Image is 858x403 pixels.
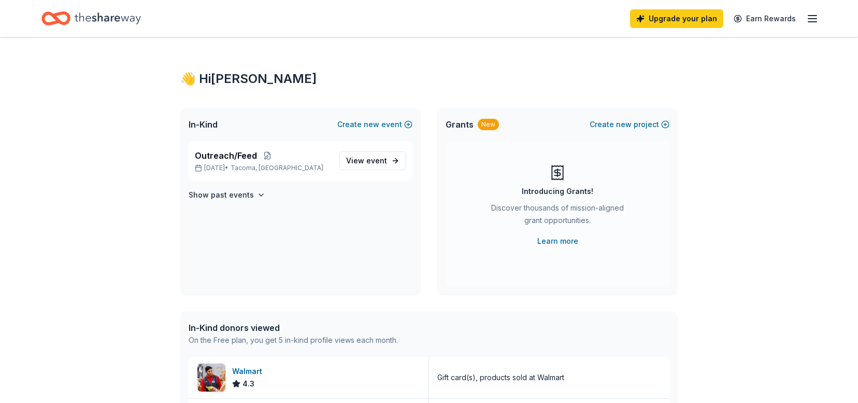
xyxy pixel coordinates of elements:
div: New [478,119,499,130]
span: Tacoma, [GEOGRAPHIC_DATA] [231,164,323,172]
span: Grants [446,118,474,131]
button: Createnewevent [337,118,412,131]
a: Earn Rewards [727,9,802,28]
div: 👋 Hi [PERSON_NAME] [180,71,678,87]
h4: Show past events [189,189,254,201]
div: Gift card(s), products sold at Walmart [437,371,564,384]
span: View [346,155,387,167]
div: On the Free plan, you get 5 in-kind profile views each month. [189,334,398,346]
a: Home [41,6,141,31]
div: Introducing Grants! [522,185,593,198]
span: In-Kind [189,118,218,131]
span: new [364,118,379,131]
a: Learn more [537,235,578,247]
div: Walmart [232,365,266,378]
button: Show past events [189,189,265,201]
div: In-Kind donors viewed [189,322,398,334]
a: Upgrade your plan [630,9,723,28]
button: Createnewproject [590,118,669,131]
p: [DATE] • [195,164,331,172]
span: 4.3 [242,378,254,390]
span: Outreach/Feed [195,149,257,162]
img: Image for Walmart [197,364,225,392]
span: event [366,156,387,165]
span: new [616,118,632,131]
div: Discover thousands of mission-aligned grant opportunities. [487,202,628,231]
a: View event [339,151,406,170]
